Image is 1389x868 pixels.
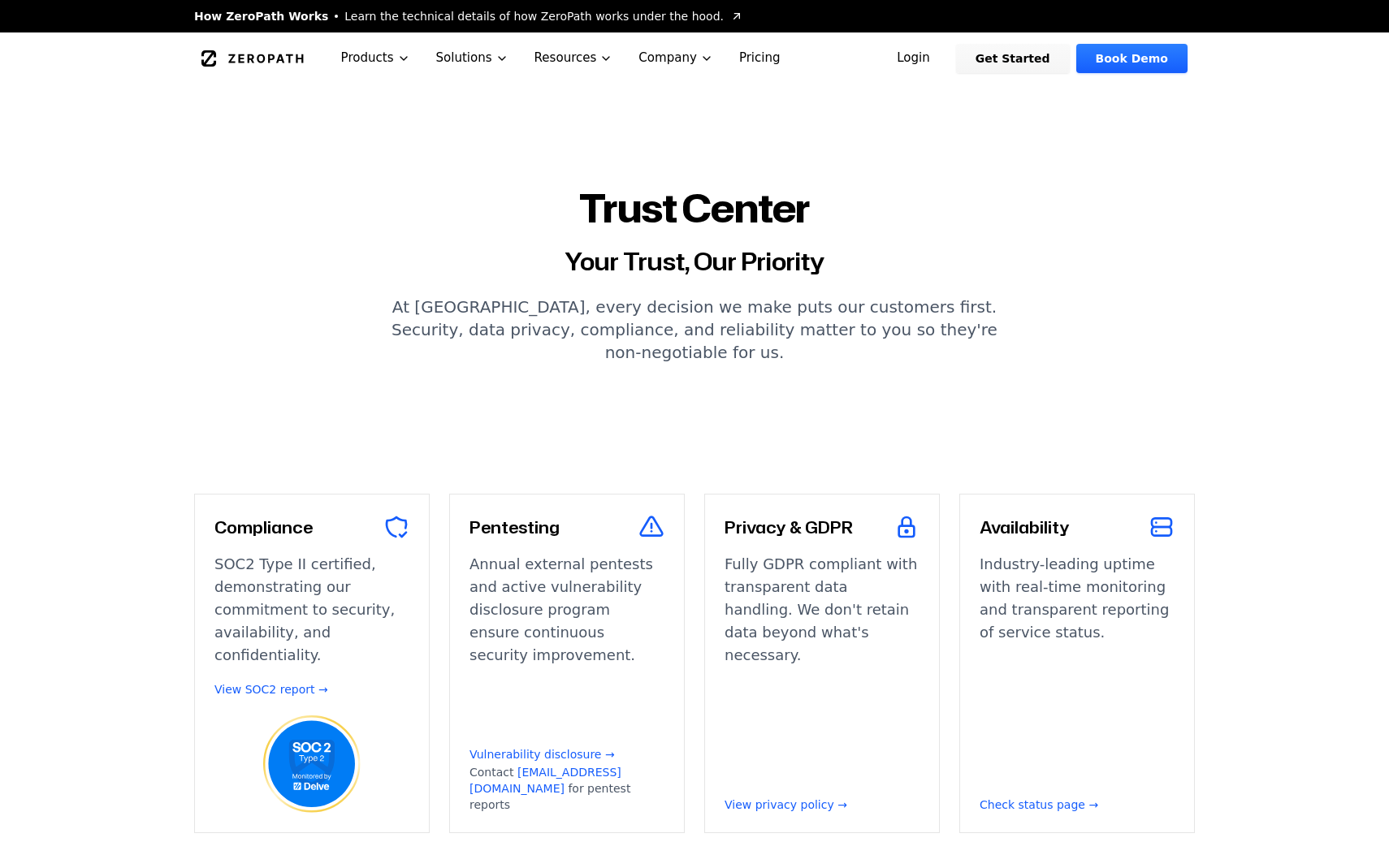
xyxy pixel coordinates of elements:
[469,766,621,795] a: [EMAIL_ADDRESS][DOMAIN_NAME]
[956,44,1070,73] a: Get Started
[877,44,950,73] a: Login
[1076,44,1188,73] a: Book Demo
[726,32,794,84] a: Pricing
[423,32,521,84] button: Solutions
[214,681,328,697] a: View SOC2 report →
[194,247,1195,276] h2: Your Trust, Our Priority
[194,8,328,24] span: How ZeroPath Works
[469,516,560,538] h3: Pentesting
[725,516,853,538] h3: Privacy & GDPR
[383,296,1006,364] p: At [GEOGRAPHIC_DATA], every decision we make puts our customers first. Security, data privacy, co...
[194,188,1195,227] h1: Trust Center
[980,516,1070,538] h3: Availability
[725,797,920,813] a: View privacy policy →
[469,553,664,732] p: Annual external pentests and active vulnerability disclosure program ensure continuous security i...
[214,553,409,667] p: SOC2 Type II certified, demonstrating our commitment to security, availability, and confidentiality.
[980,797,1175,813] a: Check status page →
[214,516,313,538] h3: Compliance
[263,715,361,813] img: SOC2 Type II Certification
[328,32,423,84] button: Products
[469,764,664,813] p: Contact for pentest reports
[521,32,626,84] button: Resources
[725,553,920,784] p: Fully GDPR compliant with transparent data handling. We don't retain data beyond what's necessary.
[344,8,724,24] span: Learn the technical details of how ZeroPath works under the hood.
[625,32,726,84] button: Company
[980,553,1175,784] p: Industry-leading uptime with real-time monitoring and transparent reporting of service status.
[175,32,1214,84] nav: Global
[469,748,615,761] a: Vulnerability disclosure →
[194,8,743,24] a: How ZeroPath WorksLearn the technical details of how ZeroPath works under the hood.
